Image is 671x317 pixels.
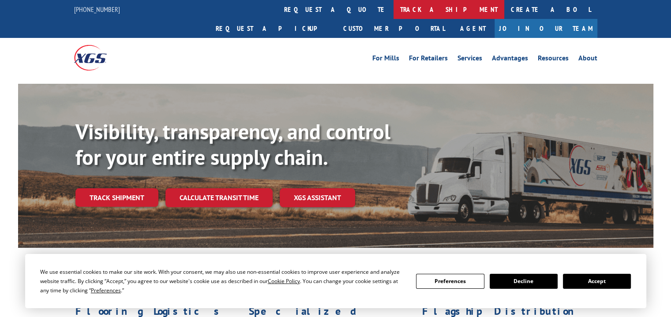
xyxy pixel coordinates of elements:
a: Advantages [492,55,528,64]
div: We use essential cookies to make our site work. With your consent, we may also use non-essential ... [40,267,405,295]
a: For Retailers [409,55,448,64]
a: Calculate transit time [165,188,273,207]
span: Cookie Policy [268,277,300,285]
a: Track shipment [75,188,158,207]
a: Request a pickup [209,19,337,38]
button: Accept [563,274,631,289]
div: Cookie Consent Prompt [25,254,646,308]
a: Customer Portal [337,19,451,38]
a: [PHONE_NUMBER] [74,5,120,14]
a: Resources [538,55,569,64]
span: Preferences [91,287,121,294]
a: For Mills [372,55,399,64]
button: Preferences [416,274,484,289]
a: Agent [451,19,495,38]
button: Decline [490,274,558,289]
a: XGS ASSISTANT [280,188,355,207]
a: About [578,55,597,64]
b: Visibility, transparency, and control for your entire supply chain. [75,118,390,171]
a: Join Our Team [495,19,597,38]
a: Services [457,55,482,64]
